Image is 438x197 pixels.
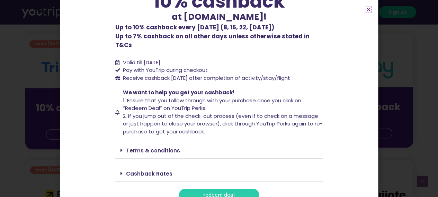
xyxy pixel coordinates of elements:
[123,112,323,135] span: 2. If you jump out of the check-out process (even if to check on a message or just happen to clos...
[115,166,323,182] div: Cashback Rates
[123,74,290,82] span: Receive cashback [DATE] after completion of activity/stay/flight
[115,23,274,31] b: Up to 10% cashback every [DATE] (8, 15, 22, [DATE])
[123,59,160,66] span: Valid till [DATE]
[115,142,323,159] div: Terms & conditions
[121,66,208,74] span: Pay with YouTrip during checkout
[123,89,234,96] span: We want to help you get your cashback!
[123,97,301,112] span: 1. Ensure that you follow through with your purchase once you click on “Redeem Deal” on YouTrip P...
[126,147,180,154] a: Terms & conditions
[115,23,323,50] p: Up to 7% cashback on all other days unless otherwise stated in T&Cs
[126,170,172,177] a: Cashback Rates
[366,7,371,12] a: Close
